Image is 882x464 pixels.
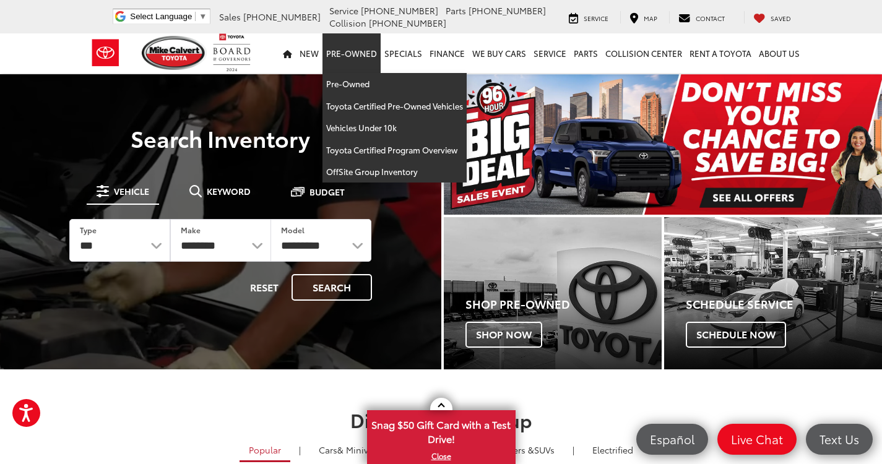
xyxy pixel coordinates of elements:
[381,33,426,73] a: Specials
[114,187,149,195] span: Vehicle
[620,11,667,24] a: Map
[813,431,865,447] span: Text Us
[82,33,129,73] img: Toyota
[292,274,372,301] button: Search
[279,33,296,73] a: Home
[465,322,542,348] span: Shop Now
[465,298,662,311] h4: Shop Pre-Owned
[240,439,290,462] a: Popular
[469,4,546,17] span: [PHONE_NUMBER]
[669,11,734,24] a: Contact
[686,33,755,73] a: Rent a Toyota
[329,4,358,17] span: Service
[240,274,289,301] button: Reset
[322,161,467,183] a: OffSite Group Inventory
[243,11,321,23] span: [PHONE_NUMBER]
[130,12,207,21] a: Select Language​
[219,11,241,23] span: Sales
[717,424,797,455] a: Live Chat
[469,33,530,73] a: WE BUY CARS
[584,14,608,23] span: Service
[470,439,564,460] a: SUVs
[181,225,201,235] label: Make
[644,431,701,447] span: Español
[444,217,662,370] a: Shop Pre-Owned Shop Now
[322,139,467,161] a: Toyota Certified Program Overview
[89,410,794,430] h2: Discover Our Lineup
[322,33,381,73] a: Pre-Owned
[207,187,251,195] span: Keyword
[664,217,882,370] div: Toyota
[309,439,388,460] a: Cars
[80,225,97,235] label: Type
[195,12,196,21] span: ​
[322,117,467,139] a: Vehicles Under 10k
[570,33,602,73] a: Parts
[644,14,657,23] span: Map
[130,12,192,21] span: Select Language
[569,444,577,456] li: |
[337,444,379,456] span: & Minivan
[686,298,882,311] h4: Schedule Service
[771,14,791,23] span: Saved
[329,17,366,29] span: Collision
[309,187,345,196] span: Budget
[583,439,642,460] a: Electrified
[696,14,725,23] span: Contact
[755,33,803,73] a: About Us
[199,12,207,21] span: ▼
[426,33,469,73] a: Finance
[806,424,873,455] a: Text Us
[322,73,467,95] a: Pre-Owned
[725,431,789,447] span: Live Chat
[444,217,662,370] div: Toyota
[281,225,305,235] label: Model
[446,4,466,17] span: Parts
[296,444,304,456] li: |
[560,11,618,24] a: Service
[142,36,207,70] img: Mike Calvert Toyota
[744,11,800,24] a: My Saved Vehicles
[52,126,389,150] h3: Search Inventory
[664,217,882,370] a: Schedule Service Schedule Now
[296,33,322,73] a: New
[322,95,467,118] a: Toyota Certified Pre-Owned Vehicles
[530,33,570,73] a: Service
[636,424,708,455] a: Español
[602,33,686,73] a: Collision Center
[369,17,446,29] span: [PHONE_NUMBER]
[361,4,438,17] span: [PHONE_NUMBER]
[368,411,514,449] span: Snag $50 Gift Card with a Test Drive!
[686,322,786,348] span: Schedule Now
